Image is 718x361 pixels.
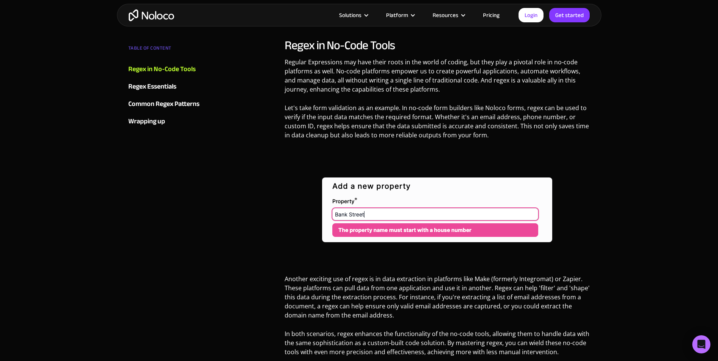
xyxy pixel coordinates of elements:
[128,98,199,110] div: Common Regex Patterns
[128,116,220,127] a: Wrapping up
[285,274,590,325] p: Another exciting use of regex is in data extraction in platforms like Make (formerly Integromat) ...
[128,64,220,75] a: Regex in No-Code Tools
[473,10,509,20] a: Pricing
[433,10,458,20] div: Resources
[128,81,220,92] a: Regex Essentials
[285,38,590,53] h2: Regex in No-Code Tools
[129,9,174,21] a: home
[377,10,423,20] div: Platform
[128,42,220,58] div: TABLE OF CONTENT
[423,10,473,20] div: Resources
[128,98,220,110] a: Common Regex Patterns
[549,8,590,22] a: Get started
[692,335,710,353] div: Open Intercom Messenger
[330,10,377,20] div: Solutions
[128,64,196,75] div: Regex in No-Code Tools
[386,10,408,20] div: Platform
[128,116,165,127] div: Wrapping up
[339,10,361,20] div: Solutions
[128,81,176,92] div: Regex Essentials
[285,256,590,271] p: ‍
[285,58,590,100] p: Regular Expressions may have their roots in the world of coding, but they play a pivotal role in ...
[285,103,590,145] p: Let's take form validation as an example. In no-code form builders like Noloco forms, regex can b...
[519,8,544,22] a: Login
